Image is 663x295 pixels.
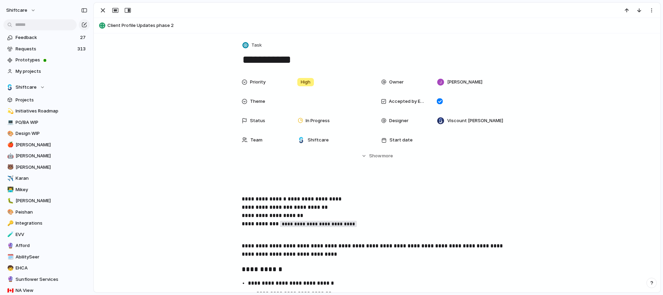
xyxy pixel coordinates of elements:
a: 👨‍💻Mikey [3,185,90,195]
div: 🔮 [7,275,12,283]
span: Design WIP [16,130,87,137]
div: 💫 [7,107,12,115]
span: Mikey [16,186,87,193]
a: ✈️Karan [3,173,90,184]
span: [PERSON_NAME] [16,153,87,159]
div: 🇨🇦 [7,287,12,295]
span: My projects [16,68,87,75]
span: Start date [390,137,413,144]
span: Shiftcare [308,137,329,144]
div: 🗓️AbilitySeer [3,252,90,262]
span: Accepted by Engineering [389,98,425,105]
div: 🧒 [7,264,12,272]
span: Initiatives Roadmap [16,108,87,115]
span: Client Profile Updates phase 2 [107,22,657,29]
a: 🔑Integrations [3,218,90,228]
span: Requests [16,46,75,52]
span: EVV [16,231,87,238]
a: 🐛[PERSON_NAME] [3,196,90,206]
a: 🔮Sunflower Services [3,274,90,285]
button: 🍎 [6,141,13,148]
button: 🔮 [6,276,13,283]
span: Shiftcare [16,84,37,91]
span: Feedback [16,34,78,41]
span: EHCA [16,265,87,272]
a: 🎨Peishan [3,207,90,217]
span: Show [369,153,382,159]
button: 🤖 [6,153,13,159]
span: Task [251,42,262,49]
a: Requests313 [3,44,90,54]
div: 🔑 [7,219,12,227]
a: Prototypes [3,55,90,65]
a: Feedback27 [3,32,90,43]
span: 27 [80,34,87,41]
button: shiftcare [3,5,39,16]
button: 🎨 [6,209,13,216]
span: Priority [250,79,266,86]
span: Team [250,137,262,144]
span: [PERSON_NAME] [16,164,87,171]
button: 🐻 [6,164,13,171]
a: Projects [3,95,90,105]
span: PO/BA WIP [16,119,87,126]
span: Afford [16,242,87,249]
div: 💻PO/BA WIP [3,117,90,128]
button: 🔮 [6,242,13,249]
a: 🐻[PERSON_NAME] [3,162,90,173]
button: 🎨 [6,130,13,137]
div: 🎨 [7,130,12,138]
span: Projects [16,97,87,104]
button: 💻 [6,119,13,126]
a: 🔮Afford [3,240,90,251]
div: 🐛 [7,197,12,205]
div: ✈️ [7,175,12,183]
div: 🤖 [7,152,12,160]
button: 🐛 [6,197,13,204]
span: Viscount [PERSON_NAME] [447,117,503,124]
button: 🗓️ [6,254,13,260]
span: AbilitySeer [16,254,87,260]
div: 🔮 [7,242,12,250]
span: Peishan [16,209,87,216]
div: 🐻 [7,163,12,171]
button: 🔑 [6,220,13,227]
span: In Progress [306,117,330,124]
div: 🍎 [7,141,12,149]
span: [PERSON_NAME] [16,141,87,148]
div: 🧒EHCA [3,263,90,273]
span: High [301,79,310,86]
button: 🧪 [6,231,13,238]
span: Prototypes [16,57,87,63]
button: 👨‍💻 [6,186,13,193]
span: [PERSON_NAME] [16,197,87,204]
a: 🍎[PERSON_NAME] [3,140,90,150]
button: Task [241,40,264,50]
div: 🗓️ [7,253,12,261]
div: 🎨 [7,208,12,216]
div: 👨‍💻 [7,186,12,194]
span: more [382,153,393,159]
button: Client Profile Updates phase 2 [97,20,657,31]
a: 🧪EVV [3,229,90,240]
div: 🤖[PERSON_NAME] [3,151,90,161]
button: 💫 [6,108,13,115]
span: shiftcare [6,7,27,14]
span: 313 [77,46,87,52]
span: Status [250,117,265,124]
a: 💫Initiatives Roadmap [3,106,90,116]
div: 💻 [7,118,12,126]
a: 🎨Design WIP [3,128,90,139]
button: Showmore [242,150,512,162]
